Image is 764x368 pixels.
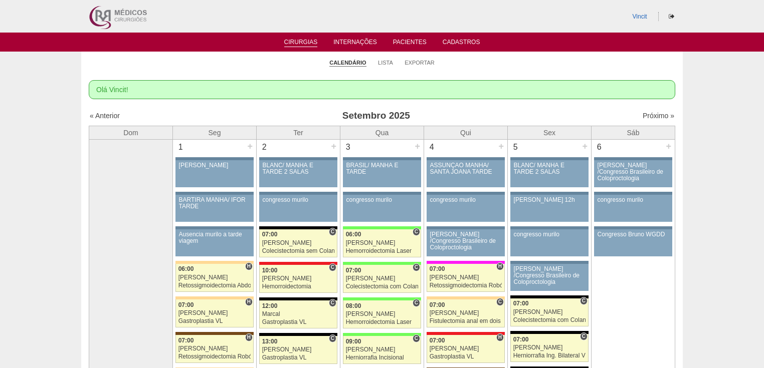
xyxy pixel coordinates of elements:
div: Key: Blanc [259,297,337,300]
div: Retossigmoidectomia Robótica [430,282,502,289]
a: Pacientes [393,39,427,49]
a: BRASIL/ MANHÃ E TARDE [343,160,421,187]
div: Key: Assunção [259,262,337,265]
span: Hospital [245,298,253,306]
a: BLANC/ MANHÃ E TARDE 2 SALAS [259,160,337,187]
div: + [581,140,589,153]
a: Exportar [405,59,435,66]
a: Cirurgias [284,39,318,47]
div: congresso murilo [430,197,502,203]
div: Key: Aviso [343,192,421,195]
div: + [246,140,254,153]
div: [PERSON_NAME] [513,344,586,351]
span: Consultório [329,228,336,236]
div: [PERSON_NAME] [430,310,502,316]
span: Consultório [580,332,588,340]
a: C 09:00 [PERSON_NAME] Herniorrafia Incisional [343,336,421,364]
a: H 07:00 [PERSON_NAME] Retossigmoidectomia Robótica [427,264,505,292]
div: Retossigmoidectomia Abdominal VL [178,282,251,289]
div: Colecistectomia com Colangiografia VL [513,317,586,323]
a: congresso murilo [259,195,337,222]
div: BLANC/ MANHÃ E TARDE 2 SALAS [514,162,586,175]
div: Key: Aviso [510,157,589,160]
div: Key: Aviso [594,192,672,195]
div: [PERSON_NAME] /Congresso Brasileiro de Coloproctologia [430,231,502,251]
a: C 07:00 [PERSON_NAME] Fistulectomia anal em dois tempos [427,299,505,327]
div: [PERSON_NAME] [262,275,335,282]
a: C 06:00 [PERSON_NAME] Hemorroidectomia Laser [343,229,421,257]
span: Consultório [580,297,588,305]
div: Key: Brasil [343,226,421,229]
span: 07:00 [513,336,529,343]
a: Vincit [633,13,647,20]
a: Cadastros [443,39,480,49]
div: Gastroplastia VL [430,353,502,360]
a: C 07:00 [PERSON_NAME] Colecistectomia com Colangiografia VL [510,298,589,326]
div: Key: Blanc [510,331,589,334]
div: 1 [173,140,188,155]
div: Key: Bartira [175,296,254,299]
div: Key: Aviso [510,226,589,229]
div: congresso murilo [598,197,669,203]
div: Ausencia murilo a tarde viagem [179,231,251,244]
div: Key: Blanc [259,226,337,229]
div: 4 [424,140,440,155]
a: H 07:00 [PERSON_NAME] Gastroplastia VL [427,335,505,363]
span: 13:00 [262,338,278,345]
a: « Anterior [90,112,120,120]
div: Key: Aviso [175,226,254,229]
div: Key: Aviso [175,157,254,160]
div: 2 [257,140,272,155]
div: Colecistectomia com Colangiografia VL [346,283,419,290]
div: [PERSON_NAME] /Congresso Brasileiro de Coloproctologia [598,162,669,182]
a: Calendário [329,59,366,67]
div: Key: Blanc [259,333,337,336]
a: congresso murilo [510,229,589,256]
div: BARTIRA MANHÃ/ IFOR TARDE [179,197,251,210]
div: Key: Aviso [427,157,505,160]
a: Ausencia murilo a tarde viagem [175,229,254,256]
div: congresso murilo [514,231,586,238]
span: 07:00 [430,301,445,308]
div: Key: Aviso [259,157,337,160]
div: Retossigmoidectomia Robótica [178,353,251,360]
div: Congresso Bruno WGDD [598,231,669,238]
div: Hemorroidectomia [262,283,335,290]
div: Key: Bartira [175,261,254,264]
span: 09:00 [346,338,361,345]
span: 08:00 [346,302,361,309]
a: [PERSON_NAME] [175,160,254,187]
span: Consultório [413,299,420,307]
div: + [664,140,673,153]
a: H 07:00 [PERSON_NAME] Retossigmoidectomia Robótica [175,335,254,363]
div: [PERSON_NAME] [262,240,335,246]
span: Hospital [245,262,253,270]
span: Hospital [496,262,504,270]
span: 06:00 [346,231,361,238]
div: Key: Assunção [427,332,505,335]
a: Lista [378,59,393,66]
div: Key: Aviso [427,226,505,229]
span: Consultório [329,263,336,271]
span: Hospital [245,333,253,341]
a: C 10:00 [PERSON_NAME] Hemorroidectomia [259,265,337,293]
div: Gastroplastia VL [262,319,335,325]
div: Key: Aviso [594,157,672,160]
div: congresso murilo [263,197,334,203]
div: [PERSON_NAME] [346,311,419,317]
a: congresso murilo [594,195,672,222]
div: [PERSON_NAME] [513,309,586,315]
div: [PERSON_NAME] /Congresso Brasileiro de Coloproctologia [514,266,586,286]
div: [PERSON_NAME] [179,162,251,169]
div: Key: Aviso [259,192,337,195]
span: Consultório [413,228,420,236]
div: Gastroplastia VL [178,318,251,324]
th: Sex [508,126,592,139]
div: Key: Santa Joana [175,332,254,335]
div: + [329,140,338,153]
div: Key: Aviso [510,261,589,264]
a: [PERSON_NAME] 12h [510,195,589,222]
div: Key: Aviso [510,192,589,195]
span: Consultório [329,299,336,307]
th: Dom [89,126,173,139]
